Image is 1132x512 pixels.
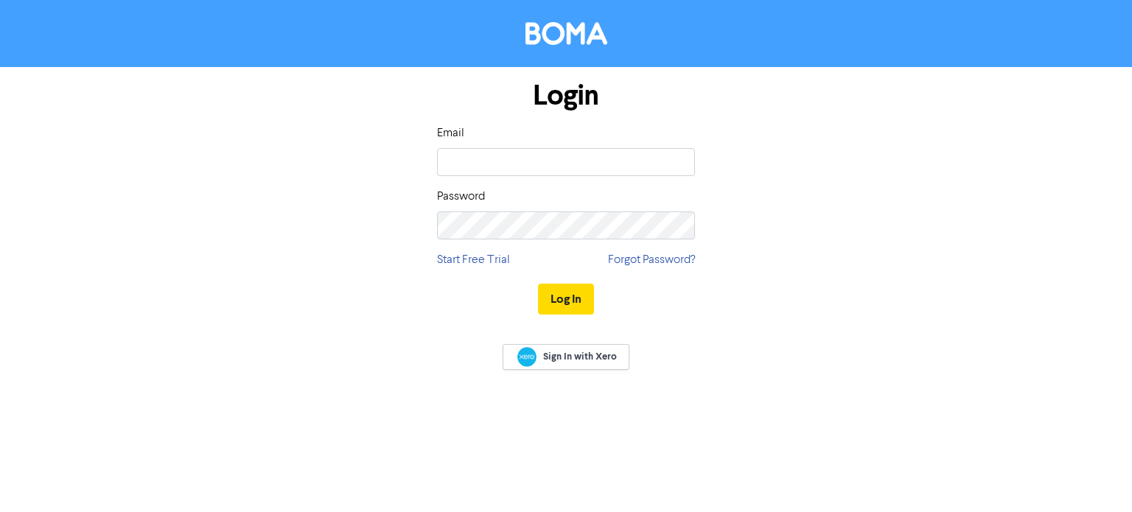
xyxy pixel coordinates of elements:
[525,22,607,45] img: BOMA Logo
[437,188,485,206] label: Password
[437,125,464,142] label: Email
[517,347,537,367] img: Xero logo
[437,79,695,113] h1: Login
[538,284,594,315] button: Log In
[543,350,617,363] span: Sign In with Xero
[503,344,629,370] a: Sign In with Xero
[437,251,510,269] a: Start Free Trial
[608,251,695,269] a: Forgot Password?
